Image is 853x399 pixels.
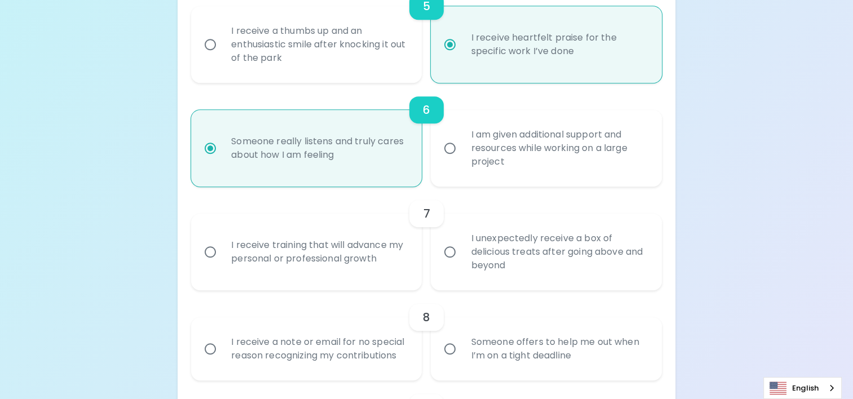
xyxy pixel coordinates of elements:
[222,121,416,175] div: Someone really listens and truly cares about how I am feeling
[763,377,842,399] aside: Language selected: English
[423,308,430,326] h6: 8
[764,378,841,398] a: English
[191,187,662,290] div: choice-group-check
[191,83,662,187] div: choice-group-check
[462,17,655,72] div: I receive heartfelt praise for the specific work I’ve done
[222,11,416,78] div: I receive a thumbs up and an enthusiastic smile after knocking it out of the park
[462,114,655,182] div: I am given additional support and resources while working on a large project
[462,322,655,376] div: Someone offers to help me out when I’m on a tight deadline
[423,101,430,119] h6: 6
[191,290,662,380] div: choice-group-check
[462,218,655,286] div: I unexpectedly receive a box of delicious treats after going above and beyond
[222,322,416,376] div: I receive a note or email for no special reason recognizing my contributions
[423,205,430,223] h6: 7
[763,377,842,399] div: Language
[222,225,416,279] div: I receive training that will advance my personal or professional growth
